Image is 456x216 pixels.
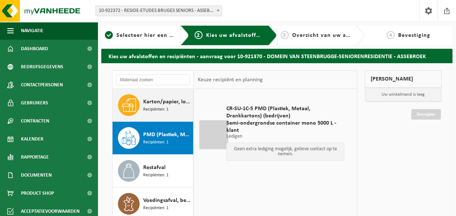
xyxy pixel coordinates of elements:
span: Karton/papier, los (bedrijven) [143,98,191,106]
span: Bevestiging [398,33,430,38]
span: Bedrijfsgegevens [21,58,63,76]
a: Doorgaan [411,109,441,120]
div: Keuze recipiënt en planning [194,71,266,89]
p: Uw winkelmand is leeg [365,88,441,101]
p: Ledigen [226,134,344,139]
span: Product Shop [21,184,54,202]
span: Recipiënten: 1 [143,205,169,212]
button: PMD (Plastiek, Metaal, Drankkartons) (bedrijven) Recipiënten: 1 [112,122,193,155]
span: Semi-ondergrondse container mono 5000 L - klant [226,120,344,134]
button: Restafval Recipiënten: 1 [112,155,193,187]
span: PMD (Plastiek, Metaal, Drankkartons) (bedrijven) [143,130,191,139]
span: Documenten [21,166,52,184]
span: 1 [105,31,113,39]
button: Karton/papier, los (bedrijven) Recipiënten: 1 [112,89,193,122]
span: 10-922372 - RESIDE-ETUDES BRUGES SENIORS - ASSEBROEK [95,5,222,16]
span: Selecteer hier een vestiging [116,33,195,38]
span: Contactpersonen [21,76,63,94]
span: Contracten [21,112,49,130]
span: CR-SU-1C-5 PMD (Plastiek, Metaal, Drankkartons) (bedrijven) [226,105,344,120]
span: Overzicht van uw aanvraag [292,33,368,38]
span: Kies uw afvalstoffen en recipiënten [206,33,306,38]
span: Recipiënten: 1 [143,106,169,113]
span: Restafval [143,163,166,172]
span: Voedingsafval, bevat producten van dierlijke oorsprong, onverpakt, categorie 3 [143,196,191,205]
span: 2 [195,31,203,39]
span: Recipiënten: 1 [143,139,169,146]
span: Kalender [21,130,43,148]
span: Recipiënten: 1 [143,172,169,179]
span: Navigatie [21,22,43,40]
a: 1Selecteer hier een vestiging [105,31,175,40]
span: 4 [387,31,395,39]
input: Materiaal zoeken [116,74,190,85]
span: 3 [281,31,289,39]
div: [PERSON_NAME] [365,70,442,88]
h2: Kies uw afvalstoffen en recipiënten - aanvraag voor 10-921370 - DOMEIN VAN STEENBRUGGE-SENIORENRE... [101,49,452,63]
span: Rapportage [21,148,49,166]
span: 10-922372 - RESIDE-ETUDES BRUGES SENIORS - ASSEBROEK [96,6,222,16]
span: Gebruikers [21,94,48,112]
span: Dashboard [21,40,48,58]
p: Geen extra lediging mogelijk, gelieve contact op te nemen. [230,147,340,157]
